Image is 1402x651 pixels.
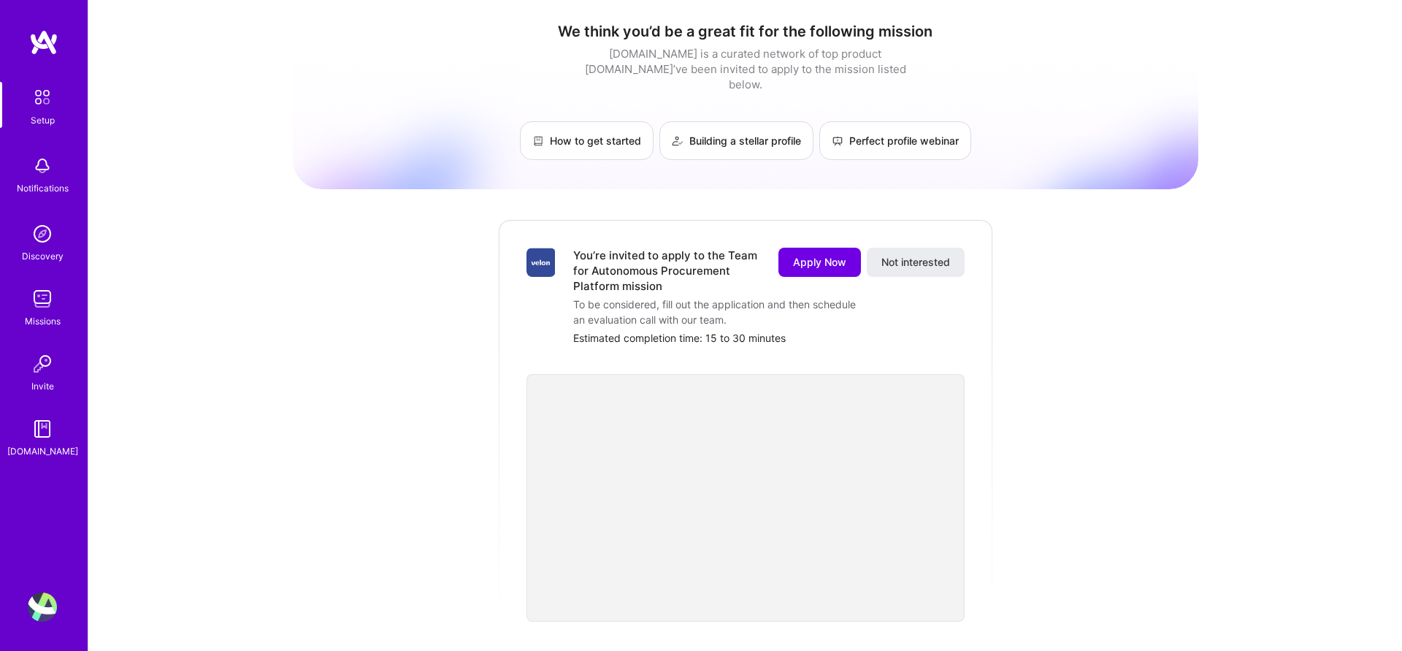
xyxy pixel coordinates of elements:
img: Perfect profile webinar [832,135,843,147]
iframe: video [526,374,965,622]
a: Building a stellar profile [659,121,813,160]
img: discovery [28,219,57,248]
img: Building a stellar profile [672,135,683,147]
div: Discovery [22,248,64,264]
img: setup [27,82,58,113]
div: Estimated completion time: 15 to 30 minutes [573,330,965,346]
img: Company Logo [526,248,555,277]
div: To be considered, fill out the application and then schedule an evaluation call with our team. [573,297,865,327]
img: bell [28,151,57,180]
a: User Avatar [24,593,61,622]
div: You’re invited to apply to the Team for Autonomous Procurement Platform mission [573,248,761,294]
button: Apply Now [778,248,861,277]
div: Setup [31,113,55,128]
span: Not interested [881,255,950,270]
button: Not interested [867,248,965,277]
a: How to get started [520,121,654,160]
img: User Avatar [28,593,57,622]
div: Notifications [17,180,69,196]
div: [DOMAIN_NAME] [7,443,78,459]
img: logo [29,29,58,56]
h1: We think you’d be a great fit for the following mission [293,23,1198,40]
img: guide book [28,414,57,443]
a: Perfect profile webinar [819,121,971,160]
span: Apply Now [793,255,846,270]
img: teamwork [28,284,57,313]
div: Missions [25,313,61,329]
img: Invite [28,349,57,378]
div: Invite [31,378,54,394]
div: [DOMAIN_NAME] is a curated network of top product [DOMAIN_NAME]’ve been invited to apply to the m... [581,46,910,92]
img: How to get started [532,135,544,147]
